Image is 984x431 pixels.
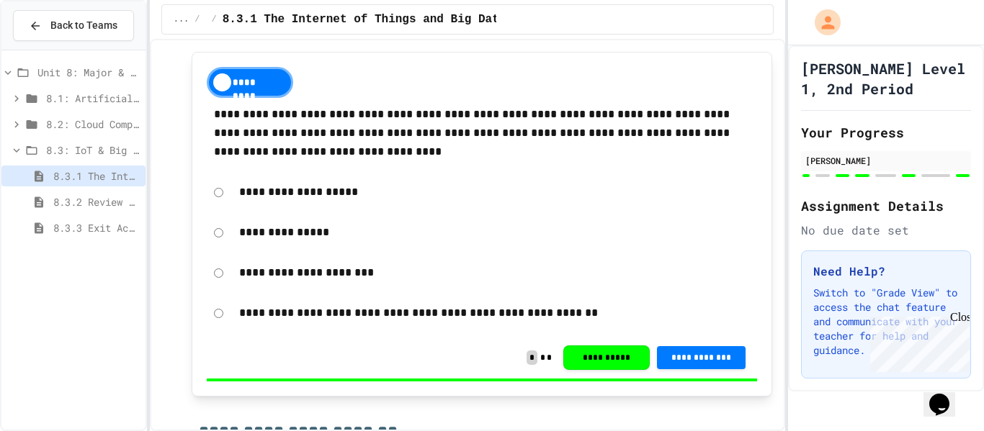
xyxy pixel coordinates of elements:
div: My Account [800,6,844,39]
div: Chat with us now!Close [6,6,99,91]
span: Unit 8: Major & Emerging Technologies [37,65,140,80]
span: Back to Teams [50,18,117,33]
span: ... [174,14,189,25]
h3: Need Help? [813,263,959,280]
span: / [212,14,217,25]
span: 8.1: Artificial Intelligence Basics [46,91,140,106]
span: 8.3.2 Review - The Internet of Things and Big Data [53,194,140,209]
h1: [PERSON_NAME] Level 1, 2nd Period [801,58,971,99]
span: 8.3.1 The Internet of Things and Big Data: Our Connected Digital World [223,11,707,28]
button: Back to Teams [13,10,134,41]
iframe: chat widget [864,311,970,372]
span: 8.2: Cloud Computing [46,117,140,132]
iframe: chat widget [923,373,970,417]
h2: Assignment Details [801,196,971,216]
span: 8.3.1 The Internet of Things and Big Data: Our Connected Digital World [53,168,140,183]
div: [PERSON_NAME] [805,154,967,167]
span: 8.3: IoT & Big Data [46,142,140,158]
span: 8.3.3 Exit Activity - IoT Data Detective Challenge [53,220,140,235]
span: / [194,14,200,25]
div: No due date set [801,222,971,239]
p: Switch to "Grade View" to access the chat feature and communicate with your teacher for help and ... [813,286,959,358]
h2: Your Progress [801,122,971,142]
